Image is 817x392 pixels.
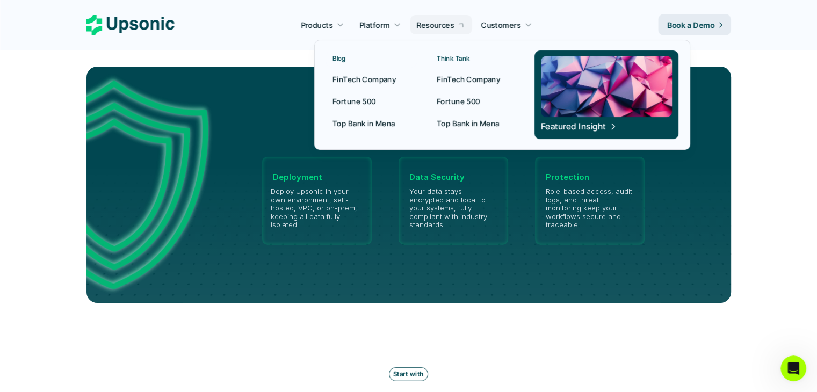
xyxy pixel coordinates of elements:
[430,113,521,133] a: Top Bank in Mena
[359,19,389,31] p: Platform
[294,15,350,34] a: Products
[437,74,500,85] p: FinTech Company
[393,371,424,378] p: Start with
[437,118,500,129] p: Top Bank in Mena
[541,120,606,132] p: Featured Insight
[326,113,417,133] a: Top Bank in Mena
[780,355,806,381] iframe: Intercom live chat
[437,55,470,62] p: Think Tank
[332,96,376,107] p: Fortune 500
[409,172,497,182] p: Data Security
[332,55,346,62] p: Blog
[273,172,361,182] p: Deployment
[659,14,731,35] a: Book a Demo
[667,19,715,31] p: Book a Demo
[326,69,417,89] a: FinTech Company
[546,172,634,182] p: Protection
[417,19,454,31] p: Resources
[301,19,332,31] p: Products
[326,91,417,111] a: Fortune 500
[332,118,395,129] p: Top Bank in Mena
[481,19,521,31] p: Customers
[534,50,678,139] a: Featured Insight
[546,187,634,229] p: Role-based access, audit logs, and threat monitoring keep your workflows secure and traceable.
[271,187,363,229] p: Deploy Upsonic in your own environment, self-hosted, VPC, or on-prem, keeping all data fully isol...
[430,91,521,111] a: Fortune 500
[409,187,497,229] p: Your data stays encrypted and local to your systems, fully compliant with industry standards.
[541,120,617,132] span: Featured Insight
[430,69,521,89] a: FinTech Company
[437,96,480,107] p: Fortune 500
[332,74,396,85] p: FinTech Company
